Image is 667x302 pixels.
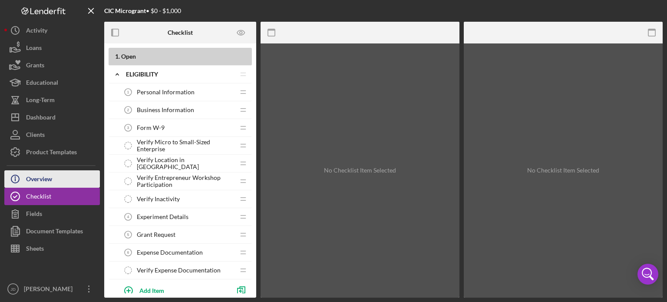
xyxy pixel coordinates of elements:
[137,106,194,113] span: Business Information
[168,29,193,36] b: Checklist
[4,205,100,222] button: Fields
[4,22,100,39] button: Activity
[104,7,146,14] b: CIC Microgrant
[127,250,129,255] tspan: 6
[4,222,100,240] button: Document Templates
[127,232,129,237] tspan: 5
[26,143,77,163] div: Product Templates
[527,167,599,174] div: No Checklist Item Selected
[637,264,658,285] div: Open Intercom Messenger
[137,124,165,131] span: Form W-9
[137,196,180,202] span: Verify Inactivity
[4,188,100,205] button: Checklist
[127,126,129,130] tspan: 3
[121,53,136,60] span: Open
[104,7,181,14] div: • $0 - $1,000
[324,167,396,174] div: No Checklist Item Selected
[26,205,42,225] div: Fields
[137,231,175,238] span: Grant Request
[26,126,45,146] div: Clients
[126,71,234,78] div: ELIGIBILITY
[4,91,100,109] button: Long-Term
[26,109,56,128] div: Dashboard
[26,56,44,76] div: Grants
[4,56,100,74] button: Grants
[139,282,164,299] div: Add Item
[4,126,100,143] button: Clients
[137,89,195,96] span: Personal Information
[137,174,234,188] span: Verify Entrepreneur Workshop Participation
[4,109,100,126] button: Dashboard
[127,215,129,219] tspan: 4
[26,222,83,242] div: Document Templates
[26,91,55,111] div: Long-Term
[137,249,203,256] span: Expense Documentation
[137,213,188,220] span: Experiment Details
[26,22,47,41] div: Activity
[231,23,251,43] button: Preview as
[137,139,234,153] span: Verify Micro to Small-Sized Enterprise
[4,74,100,91] button: Educational
[4,240,100,257] button: Sheets
[26,170,52,190] div: Overview
[22,280,78,300] div: [PERSON_NAME]
[26,188,51,207] div: Checklist
[137,267,221,274] span: Verify Expense Documentation
[4,170,100,188] button: Overview
[4,280,100,298] button: JD[PERSON_NAME]
[127,108,129,112] tspan: 2
[26,39,42,59] div: Loans
[117,282,230,299] button: Add Item
[26,74,58,93] div: Educational
[4,143,100,161] button: Product Templates
[115,53,120,60] span: 1 .
[26,240,44,259] div: Sheets
[137,156,234,170] span: Verify Location in [GEOGRAPHIC_DATA]
[127,90,129,94] tspan: 1
[10,287,16,292] text: JD
[4,39,100,56] button: Loans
